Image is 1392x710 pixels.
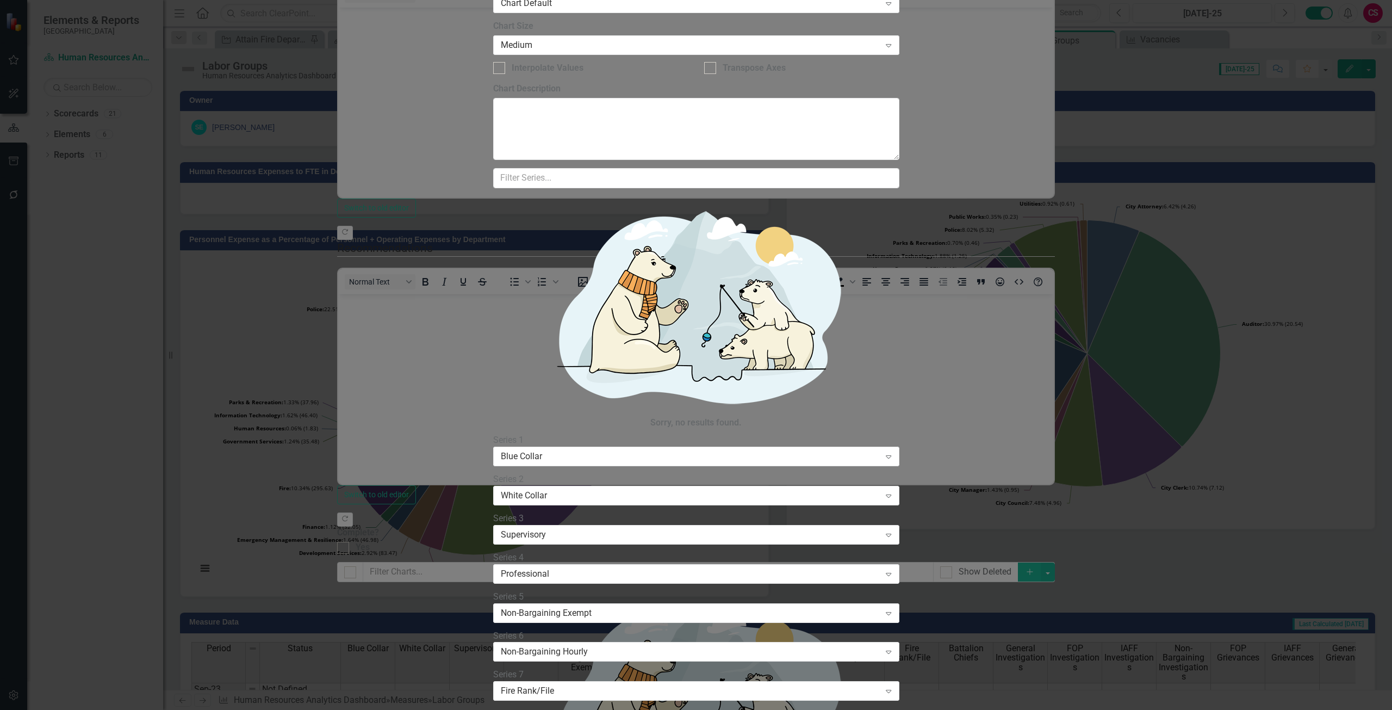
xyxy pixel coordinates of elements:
div: Series 7 [493,669,899,681]
label: Chart Description [493,83,899,95]
label: Chart Size [493,20,899,33]
div: Non-Bargaining Exempt [501,607,880,619]
div: Series 2 [493,473,899,486]
div: Professional [501,567,880,580]
img: No results found [533,196,859,414]
div: Supervisory [501,529,880,541]
div: Series 3 [493,513,899,525]
div: Blue Collar [501,450,880,463]
div: Non-Bargaining Hourly [501,646,880,658]
div: Series 4 [493,552,899,564]
div: Transpose Axes [723,62,786,75]
div: Fire Rank/File [501,685,880,697]
div: Series 1 [493,434,899,447]
div: Sorry, no results found. [650,417,742,429]
div: Series 6 [493,630,899,643]
div: Interpolate Values [512,62,583,75]
div: White Collar [501,490,880,502]
input: Filter Series... [493,168,899,188]
div: Medium [501,39,880,52]
div: Series 5 [493,591,899,603]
